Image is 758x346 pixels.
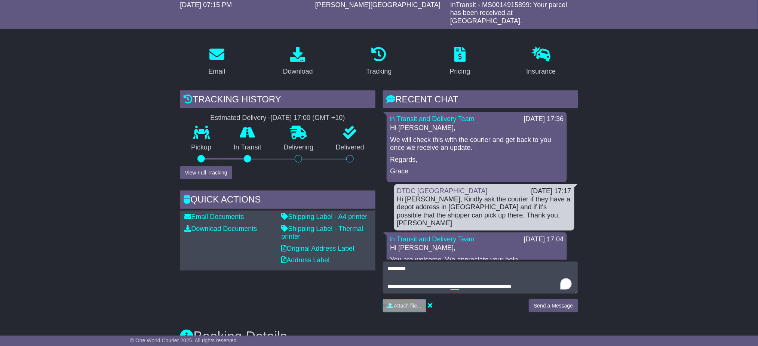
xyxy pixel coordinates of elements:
[524,235,564,244] div: [DATE] 17:04
[180,143,223,152] p: Pickup
[390,256,563,264] p: You are welcome. We appreciate your help.
[390,136,563,152] p: We will check this with the courier and get back to you once we receive an update.
[522,44,561,79] a: Insurance
[361,44,396,79] a: Tracking
[130,337,238,343] span: © One World Courier 2025. All rights reserved.
[325,143,375,152] p: Delivered
[271,114,345,122] div: [DATE] 17:00 (GMT +10)
[529,299,578,312] button: Send a Message
[282,225,363,241] a: Shipping Label - Thermal printer
[203,44,230,79] a: Email
[524,115,564,123] div: [DATE] 17:36
[450,1,567,25] span: InTransit - MS0014915899: Your parcel has been received at [GEOGRAPHIC_DATA].
[390,156,563,164] p: Regards,
[282,245,355,252] a: Original Address Label
[445,44,475,79] a: Pricing
[180,329,578,344] h3: Booking Details
[208,67,225,77] div: Email
[180,114,375,122] div: Estimated Delivery -
[390,167,563,176] p: Grace
[282,213,368,220] a: Shipping Label - A4 printer
[390,235,475,243] a: In Transit and Delivery Team
[283,67,313,77] div: Download
[390,124,563,132] p: Hi [PERSON_NAME],
[315,1,441,9] span: [PERSON_NAME][GEOGRAPHIC_DATA]
[282,256,330,264] a: Address Label
[273,143,325,152] p: Delivering
[390,115,475,123] a: In Transit and Delivery Team
[185,225,257,232] a: Download Documents
[278,44,318,79] a: Download
[397,187,488,195] a: DTDC [GEOGRAPHIC_DATA]
[185,213,244,220] a: Email Documents
[397,195,571,228] div: Hi [PERSON_NAME], Kindly ask the courier if they have a depot address in [GEOGRAPHIC_DATA] and if...
[223,143,273,152] p: In Transit
[531,187,571,195] div: [DATE] 17:17
[180,90,375,111] div: Tracking history
[366,67,392,77] div: Tracking
[180,1,232,9] span: [DATE] 07:15 PM
[383,262,578,294] textarea: To enrich screen reader interactions, please activate Accessibility in Grammarly extension settings
[390,244,563,252] p: Hi [PERSON_NAME],
[180,166,232,179] button: View Full Tracking
[180,191,375,211] div: Quick Actions
[450,67,470,77] div: Pricing
[383,90,578,111] div: RECENT CHAT
[527,67,556,77] div: Insurance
